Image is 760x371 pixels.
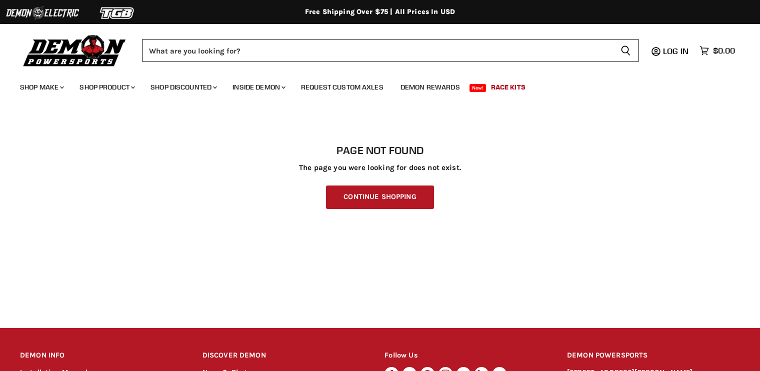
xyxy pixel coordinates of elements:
[469,84,486,92] span: New!
[142,39,639,62] form: Product
[5,3,80,22] img: Demon Electric Logo 2
[694,43,740,58] a: $0.00
[202,344,366,367] h2: DISCOVER DEMON
[663,46,688,56] span: Log in
[225,77,291,97] a: Inside Demon
[658,46,694,55] a: Log in
[713,46,735,55] span: $0.00
[483,77,533,97] a: Race Kits
[612,39,639,62] button: Search
[80,3,155,22] img: TGB Logo 2
[384,344,548,367] h2: Follow Us
[72,77,141,97] a: Shop Product
[393,77,467,97] a: Demon Rewards
[142,39,612,62] input: Search
[20,32,129,68] img: Demon Powersports
[567,344,740,367] h2: DEMON POWERSPORTS
[143,77,223,97] a: Shop Discounted
[12,73,732,97] ul: Main menu
[20,144,740,156] h1: Page not found
[20,344,183,367] h2: DEMON INFO
[12,77,70,97] a: Shop Make
[20,163,740,172] p: The page you were looking for does not exist.
[326,185,433,209] a: Continue Shopping
[293,77,391,97] a: Request Custom Axles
